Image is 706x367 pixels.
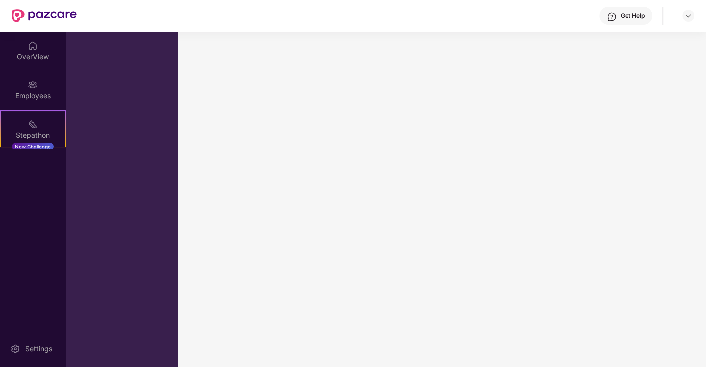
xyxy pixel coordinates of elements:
div: New Challenge [12,143,54,150]
img: svg+xml;base64,PHN2ZyBpZD0iSG9tZSIgeG1sbnM9Imh0dHA6Ly93d3cudzMub3JnLzIwMDAvc3ZnIiB3aWR0aD0iMjAiIG... [28,41,38,51]
img: svg+xml;base64,PHN2ZyBpZD0iRW1wbG95ZWVzIiB4bWxucz0iaHR0cDovL3d3dy53My5vcmcvMjAwMC9zdmciIHdpZHRoPS... [28,80,38,90]
img: svg+xml;base64,PHN2ZyBpZD0iRHJvcGRvd24tMzJ4MzIiIHhtbG5zPSJodHRwOi8vd3d3LnczLm9yZy8yMDAwL3N2ZyIgd2... [684,12,692,20]
div: Settings [22,344,55,354]
div: Stepathon [1,130,65,140]
img: New Pazcare Logo [12,9,77,22]
div: Get Help [621,12,645,20]
img: svg+xml;base64,PHN2ZyBpZD0iU2V0dGluZy0yMHgyMCIgeG1sbnM9Imh0dHA6Ly93d3cudzMub3JnLzIwMDAvc3ZnIiB3aW... [10,344,20,354]
img: svg+xml;base64,PHN2ZyBpZD0iSGVscC0zMngzMiIgeG1sbnM9Imh0dHA6Ly93d3cudzMub3JnLzIwMDAvc3ZnIiB3aWR0aD... [607,12,617,22]
img: svg+xml;base64,PHN2ZyB4bWxucz0iaHR0cDovL3d3dy53My5vcmcvMjAwMC9zdmciIHdpZHRoPSIyMSIgaGVpZ2h0PSIyMC... [28,119,38,129]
